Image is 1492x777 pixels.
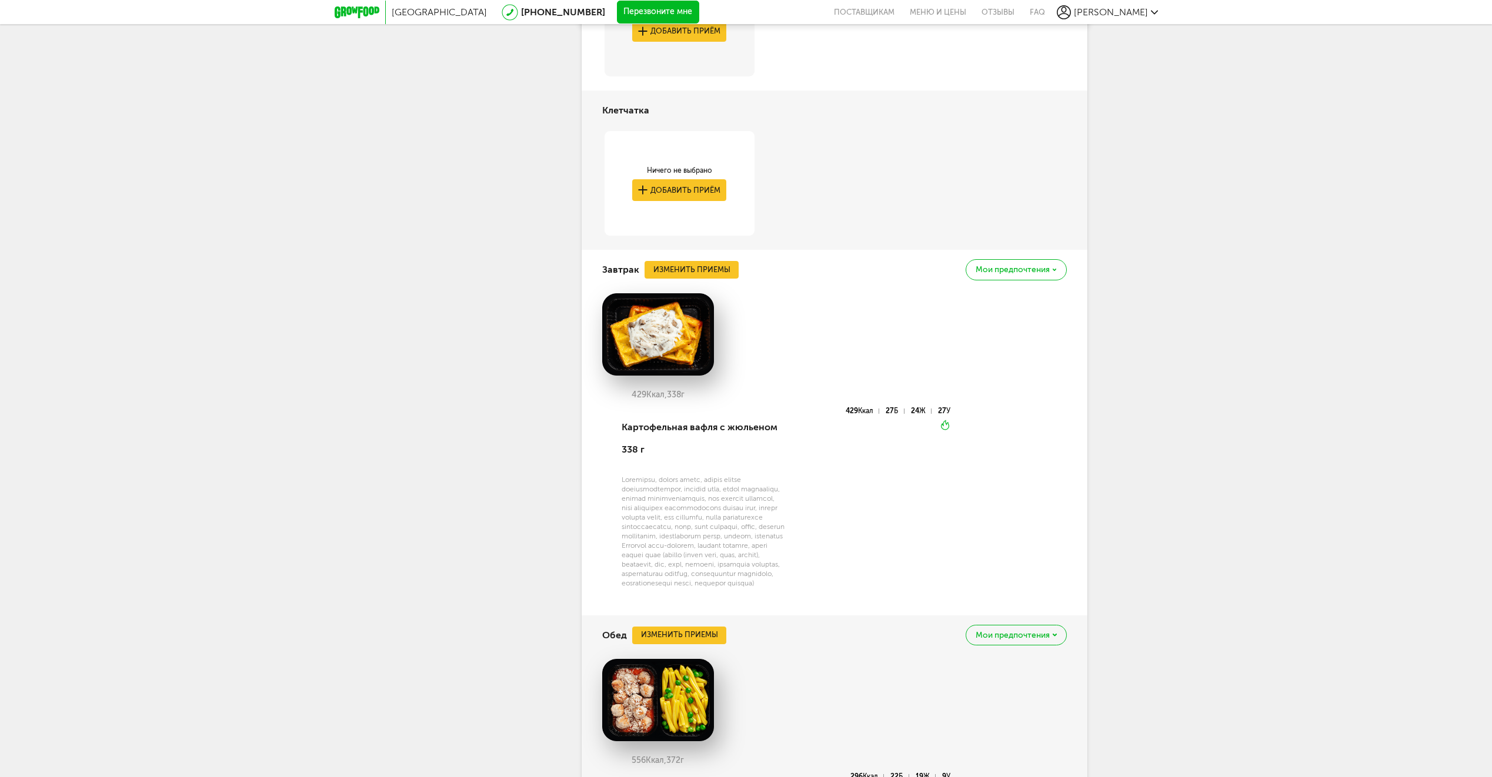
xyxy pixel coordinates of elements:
div: 24 [911,408,932,414]
h4: Клетчатка [602,99,649,122]
span: Ккал [858,407,873,415]
img: big_BcJg5LGWmDCpsgAn.png [602,659,714,741]
div: Ничего не выбрано [632,166,726,175]
h4: Обед [602,624,627,647]
span: г [680,755,684,765]
h4: Завтрак [602,259,639,281]
div: Loremipsu, dolors ametc, adipis elitse doeiusmodtempor, incidid utla, etdol magnaaliqu, enimad mi... [622,475,785,588]
div: 556 372 [602,756,714,765]
div: 429 [846,408,879,414]
div: 429 338 [602,390,714,400]
span: [GEOGRAPHIC_DATA] [392,6,487,18]
span: Ккал, [646,755,666,765]
img: big_fJQ0KTPRAd3RBFcJ.png [602,293,714,376]
span: г [681,390,685,400]
span: У [946,407,950,415]
button: Изменить приемы [632,627,726,644]
div: 27 [938,408,950,414]
span: Ж [919,407,926,415]
button: Добавить приём [632,20,726,42]
button: Добавить приём [632,179,726,201]
span: Б [894,407,898,415]
button: Изменить приемы [645,261,739,279]
span: Ккал, [646,390,667,400]
div: 27 [886,408,904,414]
span: [PERSON_NAME] [1074,6,1148,18]
span: Мои предпочтения [976,266,1050,274]
div: Картофельная вафля с жюльеном 338 г [622,407,785,470]
span: Мои предпочтения [976,631,1050,639]
a: [PHONE_NUMBER] [521,6,605,18]
button: Перезвоните мне [617,1,699,24]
